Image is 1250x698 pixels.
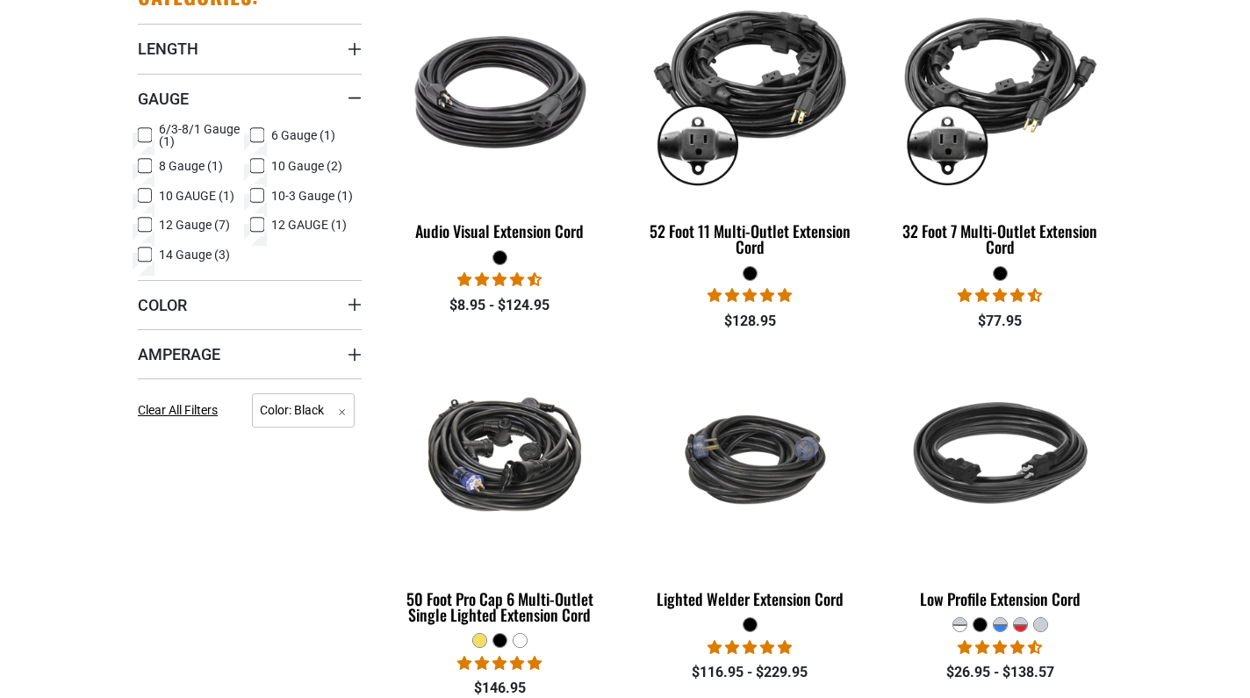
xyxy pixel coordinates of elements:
span: Gauge [138,89,189,109]
span: 4.68 stars [457,271,542,288]
span: 14 Gauge (3) [159,248,230,261]
span: Length [138,39,198,59]
summary: Gauge [138,74,362,123]
a: Clear All Filters [138,401,225,420]
span: Clear All Filters [138,403,218,417]
span: 12 Gauge (7) [159,219,230,231]
a: black Low Profile Extension Cord [888,350,1112,617]
div: 50 Foot Pro Cap 6 Multi-Outlet Single Lighted Extension Cord [388,591,612,622]
span: 12 GAUGE (1) [271,219,347,231]
div: $26.95 - $138.57 [888,662,1112,683]
span: 4.80 stars [457,655,542,672]
span: 10-3 Gauge (1) [271,190,353,202]
a: black Lighted Welder Extension Cord [638,350,862,617]
span: 10 Gauge (2) [271,160,342,172]
a: Color: Black [252,401,355,418]
summary: Amperage [138,329,362,378]
span: 8 Gauge (1) [159,160,223,172]
span: Color [138,295,187,315]
span: 10 GAUGE (1) [159,190,234,202]
a: black 50 Foot Pro Cap 6 Multi-Outlet Single Lighted Extension Cord [388,350,612,633]
div: $116.95 - $229.95 [638,662,862,683]
span: 6 Gauge (1) [271,129,335,141]
span: 6/3-8/1 Gauge (1) [159,123,243,148]
div: 52 Foot 11 Multi-Outlet Extension Cord [638,223,862,255]
span: 4.67 stars [958,287,1042,304]
div: $77.95 [888,311,1112,332]
img: black [889,358,1110,560]
span: 4.95 stars [708,287,792,304]
img: black [639,392,860,528]
span: Color: Black [252,393,355,428]
div: 32 Foot 7 Multi-Outlet Extension Cord [888,223,1112,255]
div: $8.95 - $124.95 [388,295,612,316]
summary: Color [138,280,362,329]
span: Amperage [138,344,220,364]
div: Lighted Welder Extension Cord [638,591,862,607]
div: Low Profile Extension Cord [888,591,1112,607]
div: $128.95 [638,311,862,332]
span: 5.00 stars [708,639,792,656]
img: black [390,358,611,560]
span: 4.50 stars [958,639,1042,656]
div: Audio Visual Extension Cord [388,223,612,239]
summary: Length [138,24,362,73]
